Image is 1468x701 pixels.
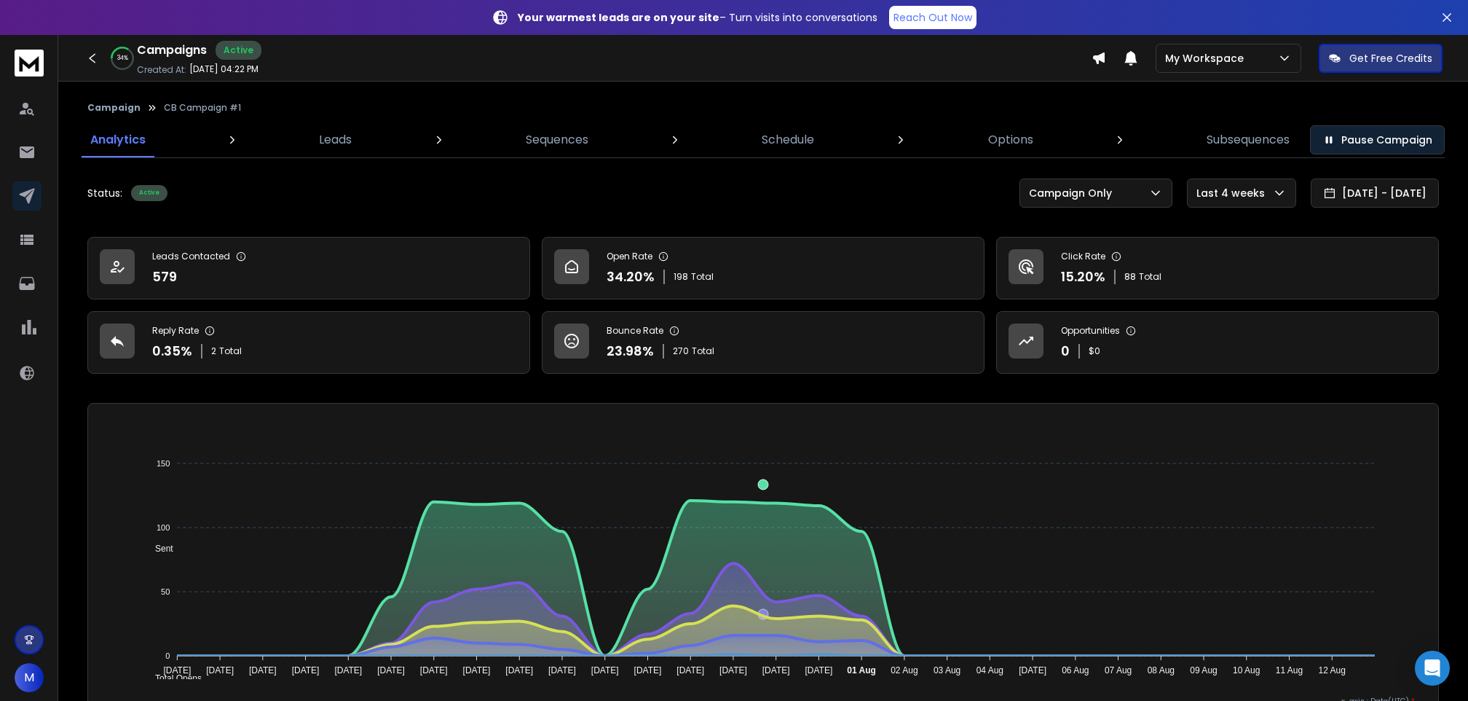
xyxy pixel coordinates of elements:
[1415,651,1450,686] div: Open Intercom Messenger
[634,665,662,675] tspan: [DATE]
[1198,122,1298,157] a: Subsequences
[893,10,972,25] p: Reach Out Now
[753,122,823,157] a: Schedule
[165,651,170,660] tspan: 0
[137,64,186,76] p: Created At:
[137,42,207,59] h1: Campaigns
[1207,131,1290,149] p: Subsequences
[157,523,170,532] tspan: 100
[542,237,984,299] a: Open Rate34.20%198Total
[548,665,576,675] tspan: [DATE]
[1061,341,1070,361] p: 0
[152,341,192,361] p: 0.35 %
[144,544,173,554] span: Sent
[607,251,652,262] p: Open Rate
[674,271,688,283] span: 198
[87,102,141,114] button: Campaign
[15,663,44,692] button: M
[1089,345,1100,357] p: $ 0
[1349,51,1432,66] p: Get Free Credits
[161,587,170,596] tspan: 50
[762,665,790,675] tspan: [DATE]
[891,665,917,675] tspan: 02 Aug
[1124,271,1136,283] span: 88
[144,673,202,684] span: Total Opens
[607,341,654,361] p: 23.98 %
[1062,665,1089,675] tspan: 06 Aug
[518,10,719,25] strong: Your warmest leads are on your site
[673,345,689,357] span: 270
[420,665,448,675] tspan: [DATE]
[216,41,261,60] div: Active
[211,345,216,357] span: 2
[1105,665,1132,675] tspan: 07 Aug
[310,122,360,157] a: Leads
[1061,251,1105,262] p: Click Rate
[1311,179,1439,208] button: [DATE] - [DATE]
[87,311,530,374] a: Reply Rate0.35%2Total
[1276,665,1303,675] tspan: 11 Aug
[87,237,530,299] a: Leads Contacted579
[206,665,234,675] tspan: [DATE]
[90,131,146,149] p: Analytics
[762,131,814,149] p: Schedule
[692,345,714,357] span: Total
[319,131,352,149] p: Leads
[152,267,177,287] p: 579
[805,665,833,675] tspan: [DATE]
[291,665,319,675] tspan: [DATE]
[463,665,491,675] tspan: [DATE]
[117,54,128,63] p: 34 %
[847,665,876,675] tspan: 01 Aug
[518,10,877,25] p: – Turn visits into conversations
[1319,44,1443,73] button: Get Free Credits
[152,325,199,337] p: Reply Rate
[976,665,1003,675] tspan: 04 Aug
[591,665,619,675] tspan: [DATE]
[676,665,704,675] tspan: [DATE]
[189,63,259,75] p: [DATE] 04:22 PM
[719,665,747,675] tspan: [DATE]
[1019,665,1046,675] tspan: [DATE]
[517,122,597,157] a: Sequences
[1029,186,1118,200] p: Campaign Only
[377,665,405,675] tspan: [DATE]
[1310,125,1445,154] button: Pause Campaign
[1061,325,1120,337] p: Opportunities
[1139,271,1161,283] span: Total
[505,665,533,675] tspan: [DATE]
[996,237,1439,299] a: Click Rate15.20%88Total
[1148,665,1175,675] tspan: 08 Aug
[1191,665,1218,675] tspan: 09 Aug
[988,131,1033,149] p: Options
[979,122,1042,157] a: Options
[1233,665,1260,675] tspan: 10 Aug
[934,665,960,675] tspan: 03 Aug
[607,325,663,337] p: Bounce Rate
[15,50,44,77] img: logo
[157,459,170,468] tspan: 150
[1165,51,1250,66] p: My Workspace
[1196,186,1271,200] p: Last 4 weeks
[542,311,984,374] a: Bounce Rate23.98%270Total
[249,665,277,675] tspan: [DATE]
[526,131,588,149] p: Sequences
[164,102,241,114] p: CB Campaign #1
[1061,267,1105,287] p: 15.20 %
[152,251,230,262] p: Leads Contacted
[219,345,242,357] span: Total
[334,665,362,675] tspan: [DATE]
[889,6,976,29] a: Reach Out Now
[691,271,714,283] span: Total
[607,267,655,287] p: 34.20 %
[87,186,122,200] p: Status:
[82,122,154,157] a: Analytics
[996,311,1439,374] a: Opportunities0$0
[131,185,167,201] div: Active
[1319,665,1346,675] tspan: 12 Aug
[163,665,191,675] tspan: [DATE]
